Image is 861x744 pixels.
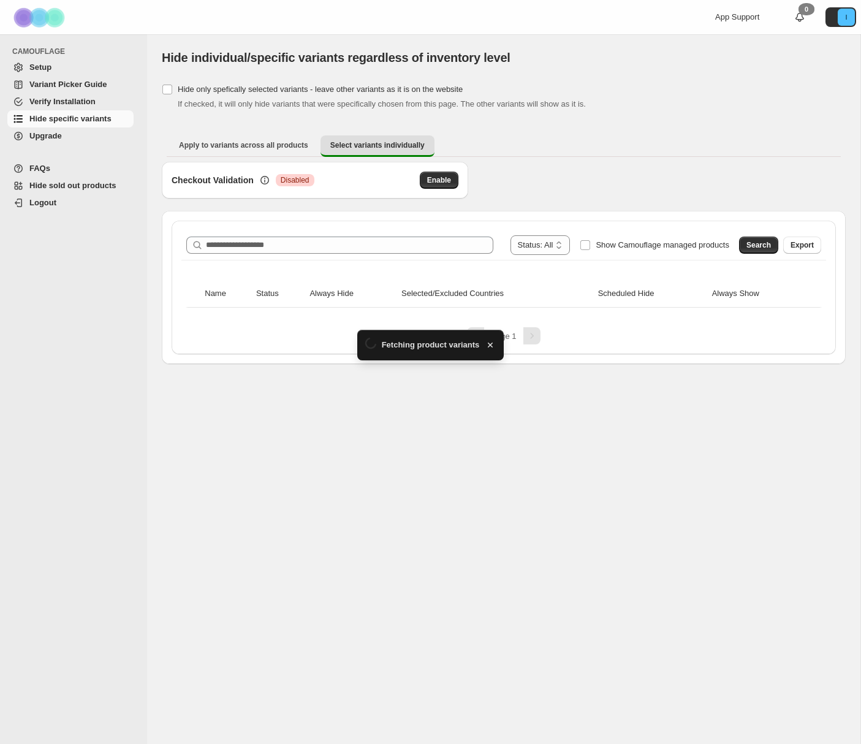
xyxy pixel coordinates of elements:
[7,110,134,127] a: Hide specific variants
[201,280,252,308] th: Name
[420,172,458,189] button: Enable
[29,63,51,72] span: Setup
[29,198,56,207] span: Logout
[798,3,814,15] div: 0
[29,97,96,106] span: Verify Installation
[7,93,134,110] a: Verify Installation
[281,175,309,185] span: Disabled
[29,131,62,140] span: Upgrade
[594,280,708,308] th: Scheduled Hide
[715,12,759,21] span: App Support
[306,280,398,308] th: Always Hide
[162,162,846,364] div: Select variants individually
[29,181,116,190] span: Hide sold out products
[179,140,308,150] span: Apply to variants across all products
[708,280,806,308] th: Always Show
[29,80,107,89] span: Variant Picker Guide
[181,327,826,344] nav: Pagination
[791,240,814,250] span: Export
[7,59,134,76] a: Setup
[172,174,254,186] h3: Checkout Validation
[7,177,134,194] a: Hide sold out products
[491,332,516,341] span: Page 1
[162,51,510,64] span: Hide individual/specific variants regardless of inventory level
[29,114,112,123] span: Hide specific variants
[427,175,451,185] span: Enable
[838,9,855,26] span: Avatar with initials I
[178,99,586,108] span: If checked, it will only hide variants that were specifically chosen from this page. The other va...
[382,339,480,351] span: Fetching product variants
[169,135,318,155] button: Apply to variants across all products
[845,13,847,21] text: I
[739,237,778,254] button: Search
[12,47,138,56] span: CAMOUFLAGE
[398,280,594,308] th: Selected/Excluded Countries
[825,7,856,27] button: Avatar with initials I
[178,85,463,94] span: Hide only spefically selected variants - leave other variants as it is on the website
[7,194,134,211] a: Logout
[7,160,134,177] a: FAQs
[746,240,771,250] span: Search
[7,76,134,93] a: Variant Picker Guide
[29,164,50,173] span: FAQs
[783,237,821,254] button: Export
[252,280,306,308] th: Status
[596,240,729,249] span: Show Camouflage managed products
[321,135,434,157] button: Select variants individually
[330,140,425,150] span: Select variants individually
[7,127,134,145] a: Upgrade
[794,11,806,23] a: 0
[10,1,71,34] img: Camouflage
